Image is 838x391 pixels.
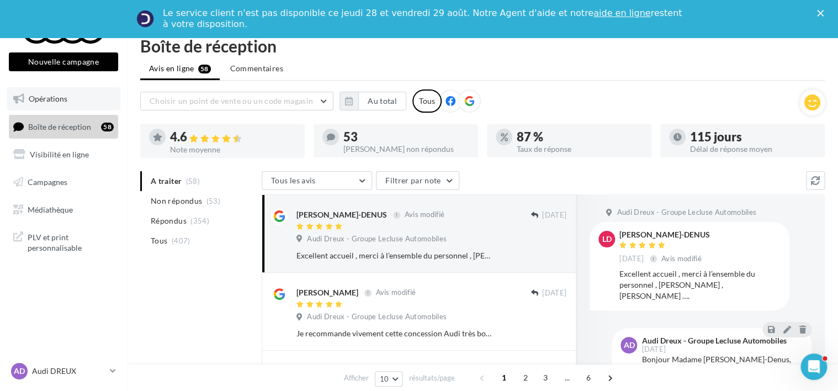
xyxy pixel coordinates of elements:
[542,210,566,220] span: [DATE]
[7,171,120,194] a: Campagnes
[344,373,369,383] span: Afficher
[296,209,387,220] div: [PERSON_NAME]-DENUS
[140,38,825,54] div: Boîte de réception
[206,197,220,205] span: (53)
[380,374,389,383] span: 10
[517,369,534,387] span: 2
[690,131,816,143] div: 115 jours
[29,94,67,103] span: Opérations
[340,92,406,110] button: Au total
[343,131,469,143] div: 53
[619,254,644,264] span: [DATE]
[517,131,643,143] div: 87 %
[495,369,513,387] span: 1
[641,346,666,353] span: [DATE]
[170,131,296,144] div: 4.6
[412,89,442,113] div: Tous
[409,373,454,383] span: résultats/page
[517,145,643,153] div: Taux de réponse
[7,143,120,166] a: Visibilité en ligne
[262,171,372,190] button: Tous les avis
[690,145,816,153] div: Délai de réponse moyen
[28,121,91,131] span: Boîte de réception
[151,235,167,246] span: Tous
[30,150,89,159] span: Visibilité en ligne
[7,115,120,139] a: Boîte de réception58
[661,254,702,263] span: Avis modifié
[580,369,597,387] span: 6
[7,198,120,221] a: Médiathèque
[376,171,459,190] button: Filtrer par note
[140,92,333,110] button: Choisir un point de vente ou un code magasin
[172,236,190,245] span: (407)
[296,287,358,298] div: [PERSON_NAME]
[623,340,634,351] span: AD
[150,96,313,105] span: Choisir un point de vente ou un code magasin
[151,215,187,226] span: Répondus
[151,196,202,207] span: Non répondus
[7,87,120,110] a: Opérations
[558,369,576,387] span: ...
[542,288,566,298] span: [DATE]
[537,369,554,387] span: 3
[619,268,781,302] div: Excellent accueil , merci à l’ensemble du personnel , [PERSON_NAME] , [PERSON_NAME] ….
[343,145,469,153] div: [PERSON_NAME] non répondus
[617,208,756,218] span: Audi Dreux - Groupe Lecluse Automobiles
[28,230,114,253] span: PLV et print personnalisable
[28,177,67,187] span: Campagnes
[404,210,444,219] span: Avis modifié
[230,63,283,74] span: Commentaires
[800,353,827,380] iframe: Intercom live chat
[32,366,105,377] p: Audi DREUX
[271,176,316,185] span: Tous les avis
[602,234,612,245] span: LD
[619,231,710,239] div: [PERSON_NAME]-DENUS
[170,146,296,154] div: Note moyenne
[307,312,447,322] span: Audi Dreux - Groupe Lecluse Automobiles
[9,361,118,382] a: AD Audi DREUX
[375,371,403,387] button: 10
[817,10,828,17] div: Fermer
[28,204,73,214] span: Médiathèque
[14,366,25,377] span: AD
[593,8,650,18] a: aide en ligne
[101,123,114,131] div: 58
[375,288,416,297] span: Avis modifié
[190,216,209,225] span: (354)
[163,8,684,30] div: Le service client n'est pas disponible ce jeudi 28 et vendredi 29 août. Notre Agent d'aide et not...
[296,328,495,339] div: Je recommande vivement cette concession Audi très bon accueil un grand merci à [PERSON_NAME] qui ...
[641,337,786,345] div: Audi Dreux - Groupe Lecluse Automobiles
[307,234,447,244] span: Audi Dreux - Groupe Lecluse Automobiles
[9,52,118,71] button: Nouvelle campagne
[296,250,495,261] div: Excellent accueil , merci à l’ensemble du personnel , [PERSON_NAME] , [PERSON_NAME] ….
[7,225,120,258] a: PLV et print personnalisable
[136,10,154,28] img: Profile image for Service-Client
[358,92,406,110] button: Au total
